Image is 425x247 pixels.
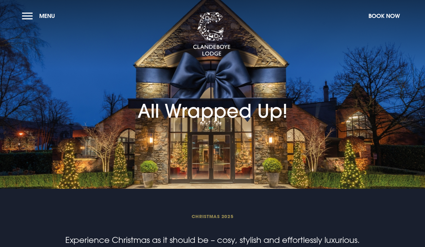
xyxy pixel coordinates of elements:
span: Christmas 2025 [63,213,362,219]
span: Menu [39,12,55,20]
img: Clandeboye Lodge [193,12,231,56]
button: Menu [22,9,58,23]
h1: All Wrapped Up! [138,70,288,122]
button: Book Now [365,9,403,23]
